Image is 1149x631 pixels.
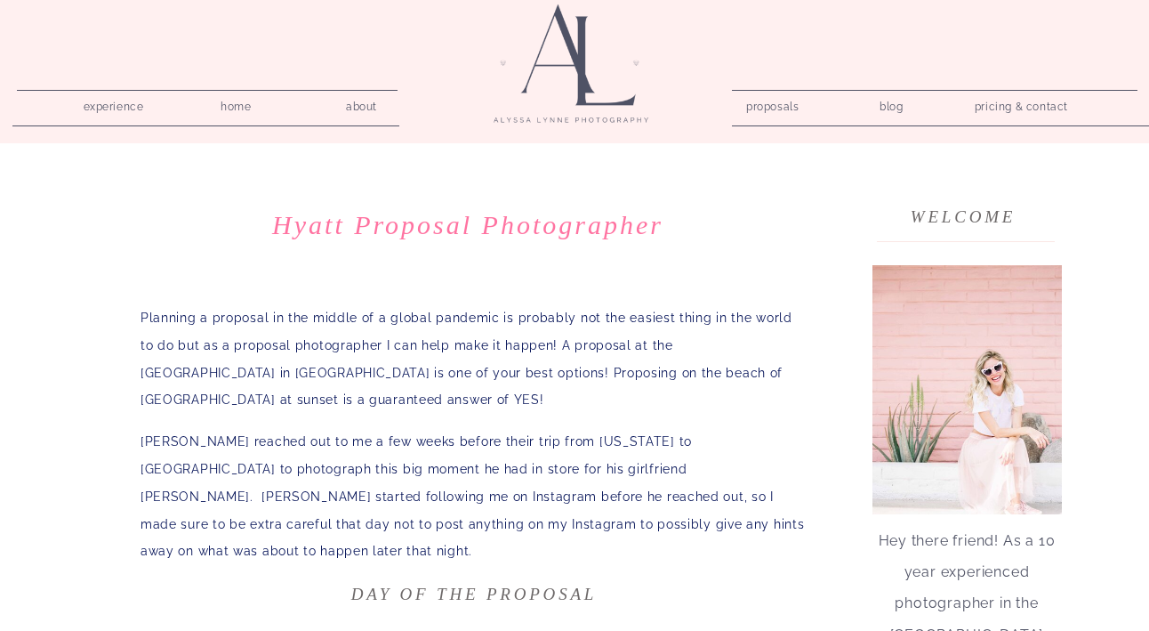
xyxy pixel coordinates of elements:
h1: Hyatt Proposal Photographer [134,209,801,241]
a: proposals [746,95,797,112]
a: about [336,95,387,112]
p: Hey there friend! As a 10 year experienced photographer in the [GEOGRAPHIC_DATA] area, I'm here t... [872,525,1061,614]
a: experience [71,95,156,112]
a: blog [866,95,917,112]
a: pricing & contact [968,95,1075,120]
p: [PERSON_NAME] reached out to me a few weeks before their trip from [US_STATE] to [GEOGRAPHIC_DATA... [141,428,808,565]
h3: welcome [907,202,1019,221]
a: home [211,95,261,112]
p: Planning a proposal in the middle of a global pandemic is probably not the easiest thing in the w... [141,304,808,414]
h3: Day of the Proposal [141,579,808,610]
